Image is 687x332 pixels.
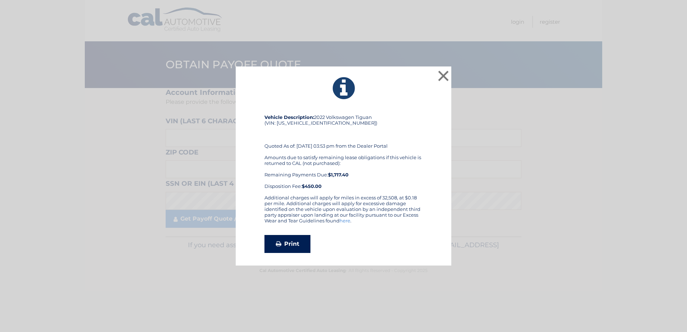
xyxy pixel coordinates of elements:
div: 2022 Volkswagen Tiguan (VIN: [US_VEHICLE_IDENTIFICATION_NUMBER]) Quoted As of: [DATE] 03:53 pm fr... [264,114,423,195]
strong: Vehicle Description: [264,114,314,120]
a: here [340,218,350,223]
div: Amounts due to satisfy remaining lease obligations if this vehicle is returned to CAL (not purcha... [264,155,423,189]
b: $1,717.40 [328,172,349,177]
div: Additional charges will apply for miles in excess of 32,508, at $0.18 per mile. Additional charge... [264,195,423,229]
button: × [436,69,451,83]
strong: $450.00 [302,183,322,189]
a: Print [264,235,310,253]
